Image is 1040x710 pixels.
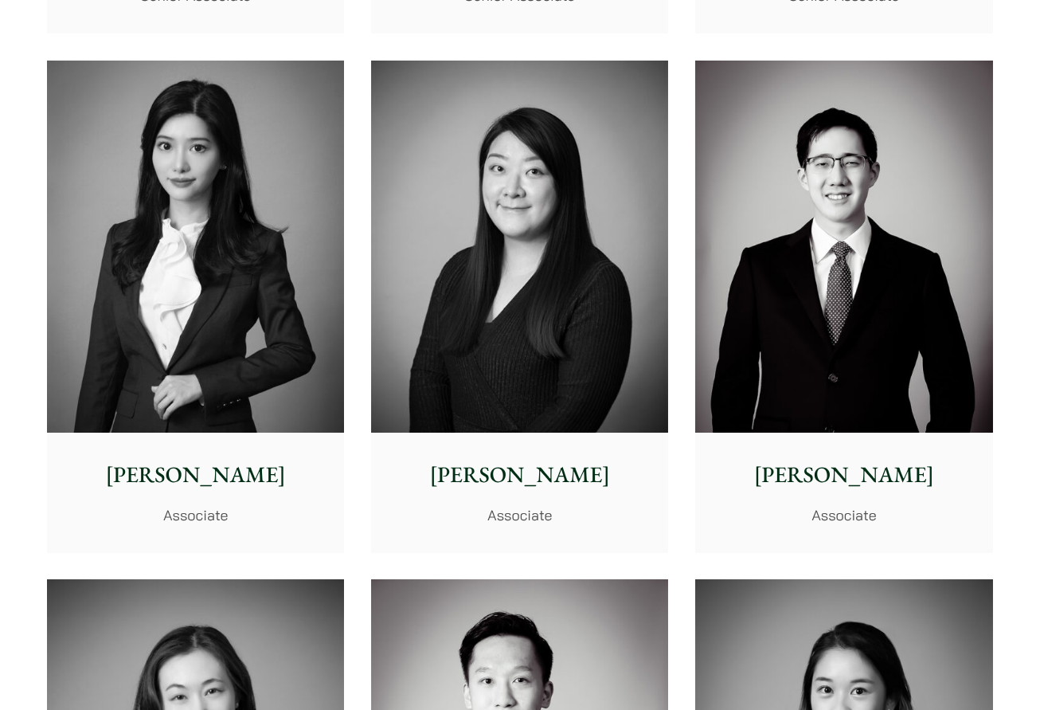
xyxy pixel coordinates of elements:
p: [PERSON_NAME] [384,458,655,492]
p: Associate [60,504,331,526]
p: Associate [384,504,655,526]
p: [PERSON_NAME] [708,458,979,492]
p: [PERSON_NAME] [60,458,331,492]
img: Florence Yan photo [47,61,344,433]
a: [PERSON_NAME] Associate [371,61,668,553]
p: Associate [708,504,979,526]
a: Florence Yan photo [PERSON_NAME] Associate [47,61,344,553]
a: [PERSON_NAME] Associate [695,61,992,553]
